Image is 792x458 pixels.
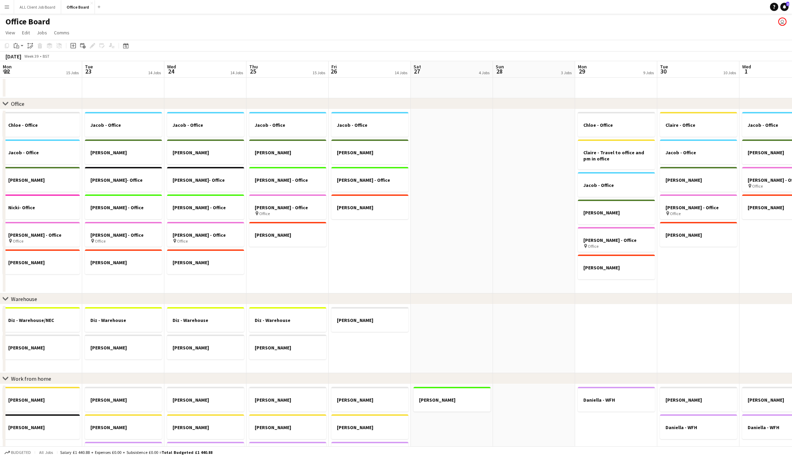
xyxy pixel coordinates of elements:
app-job-card: [PERSON_NAME] [167,139,244,164]
div: Jacob - Office [249,112,326,137]
h3: [PERSON_NAME] [167,149,244,156]
app-job-card: [PERSON_NAME]- Office [167,167,244,192]
app-job-card: [PERSON_NAME] - Office [331,167,408,192]
span: Office [588,244,598,249]
h3: Jacob - Office [578,182,655,188]
div: Claire - Travel to office and pm in office [578,139,655,169]
div: Chloe - Office [3,112,80,137]
h3: Jacob - Office [249,122,326,128]
span: Wed [167,64,176,70]
span: 30 [659,67,668,75]
span: Mon [578,64,587,70]
app-job-card: Diz - Warehouse/NEC [3,307,80,332]
h3: [PERSON_NAME] [660,232,737,238]
h3: [PERSON_NAME] [85,149,162,156]
div: [PERSON_NAME] - Office [249,167,326,192]
app-job-card: Diz - Warehouse [249,307,326,332]
div: [PERSON_NAME] [660,387,737,412]
h3: [PERSON_NAME] [249,424,326,431]
div: [PERSON_NAME] [660,222,737,247]
span: Office [752,183,763,189]
h3: [PERSON_NAME] [3,177,80,183]
app-job-card: Jacob - Office [331,112,408,137]
h3: [PERSON_NAME] [3,424,80,431]
div: Jacob - Office [578,172,655,197]
a: Edit [19,28,33,37]
span: Total Budgeted £1 440.88 [162,450,212,455]
div: 3 Jobs [561,70,572,75]
app-job-card: [PERSON_NAME] - Office [167,194,244,219]
div: Diz - Warehouse [167,307,244,332]
h1: Office Board [5,16,50,27]
div: 14 Jobs [395,70,407,75]
h3: [PERSON_NAME] [249,232,326,238]
div: 14 Jobs [148,70,161,75]
app-job-card: [PERSON_NAME] [249,414,326,439]
h3: [PERSON_NAME] [3,397,80,403]
div: Diz - Warehouse [85,307,162,332]
span: Jobs [37,30,47,36]
button: Office Board [61,0,95,14]
h3: [PERSON_NAME] [660,177,737,183]
span: Edit [22,30,30,36]
app-job-card: [PERSON_NAME] [578,255,655,279]
app-job-card: Jacob - Office [660,139,737,164]
span: Tue [660,64,668,70]
div: [PERSON_NAME] - Office Office [249,194,326,219]
app-job-card: [PERSON_NAME] [85,414,162,439]
app-job-card: [PERSON_NAME] [3,387,80,412]
h3: Claire - Travel to office and pm in office [578,149,655,162]
h3: [PERSON_NAME] - Office [331,177,408,183]
div: 4 Jobs [479,70,489,75]
h3: Jacob - Office [331,122,408,128]
div: [PERSON_NAME]- Office [85,167,162,192]
div: [PERSON_NAME] - Office Office [3,222,80,247]
h3: [PERSON_NAME] [85,259,162,266]
div: 15 Jobs [66,70,79,75]
h3: [PERSON_NAME] [331,424,408,431]
app-job-card: Claire - Office [660,112,737,137]
app-job-card: [PERSON_NAME] [3,335,80,359]
h3: [PERSON_NAME] - Office [167,232,244,238]
app-job-card: [PERSON_NAME] [331,194,408,219]
h3: [PERSON_NAME] [331,317,408,323]
app-job-card: Chloe - Office [578,112,655,137]
h3: [PERSON_NAME] [167,397,244,403]
h3: [PERSON_NAME] - Office [249,204,326,211]
app-job-card: Jacob - Office [167,112,244,137]
app-job-card: Jacob - Office [85,112,162,137]
span: 25 [248,67,258,75]
app-job-card: [PERSON_NAME] [3,414,80,439]
app-job-card: [PERSON_NAME] [3,167,80,192]
h3: [PERSON_NAME] [85,397,162,403]
span: All jobs [38,450,54,455]
h3: [PERSON_NAME]- Office [85,177,162,183]
h3: [PERSON_NAME]- Office [167,177,244,183]
span: Office [670,211,681,216]
app-job-card: [PERSON_NAME] [331,387,408,412]
app-job-card: [PERSON_NAME] [249,222,326,247]
app-job-card: [PERSON_NAME] [167,387,244,412]
button: Budgeted [3,449,32,456]
div: [PERSON_NAME] [85,139,162,164]
app-job-card: [PERSON_NAME] [249,387,326,412]
app-job-card: [PERSON_NAME] - Office Office [167,222,244,247]
h3: Jacob - Office [3,149,80,156]
div: [PERSON_NAME] [660,167,737,192]
app-job-card: [PERSON_NAME] [85,249,162,274]
div: Jacob - Office [3,139,80,164]
h3: Jacob - Office [167,122,244,128]
span: 28 [495,67,504,75]
div: [PERSON_NAME] - Office [85,194,162,219]
app-job-card: [PERSON_NAME] [249,335,326,359]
